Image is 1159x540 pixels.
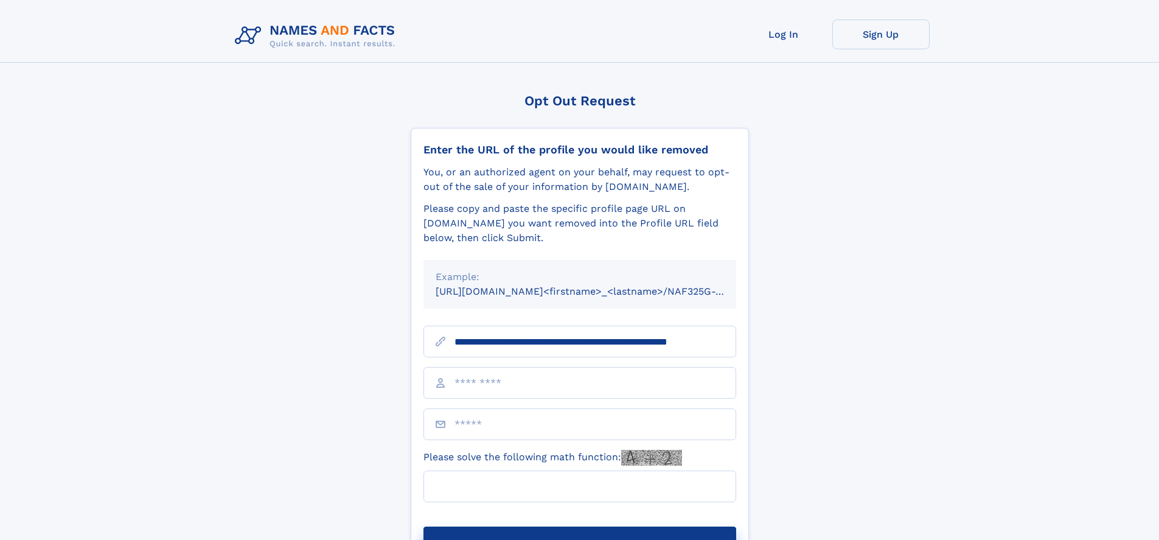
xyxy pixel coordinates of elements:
[735,19,832,49] a: Log In
[423,143,736,156] div: Enter the URL of the profile you would like removed
[423,450,682,466] label: Please solve the following math function:
[423,202,736,245] div: Please copy and paste the specific profile page URL on [DOMAIN_NAME] you want removed into the Pr...
[436,286,759,297] small: [URL][DOMAIN_NAME]<firstname>_<lastname>/NAF325G-xxxxxxxx
[832,19,930,49] a: Sign Up
[230,19,405,52] img: Logo Names and Facts
[411,93,749,108] div: Opt Out Request
[436,270,724,284] div: Example:
[423,165,736,194] div: You, or an authorized agent on your behalf, may request to opt-out of the sale of your informatio...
